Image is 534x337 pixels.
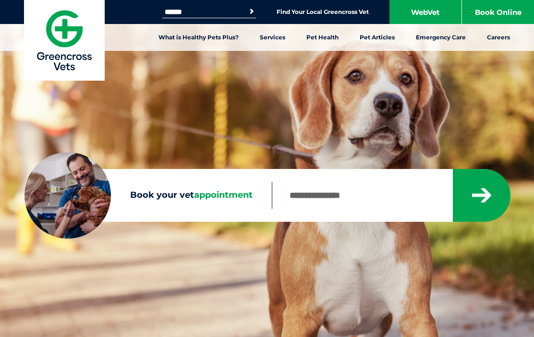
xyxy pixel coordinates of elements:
a: What is Healthy Pets Plus? [148,24,249,51]
span: appointment [194,190,253,200]
a: Careers [476,24,521,51]
a: Find Your Local Greencross Vet [277,8,369,16]
a: Pet Articles [349,24,405,51]
button: Search [247,7,256,16]
a: Emergency Care [405,24,476,51]
label: Book your vet [24,190,272,201]
a: Services [249,24,296,51]
a: Pet Health [296,24,349,51]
